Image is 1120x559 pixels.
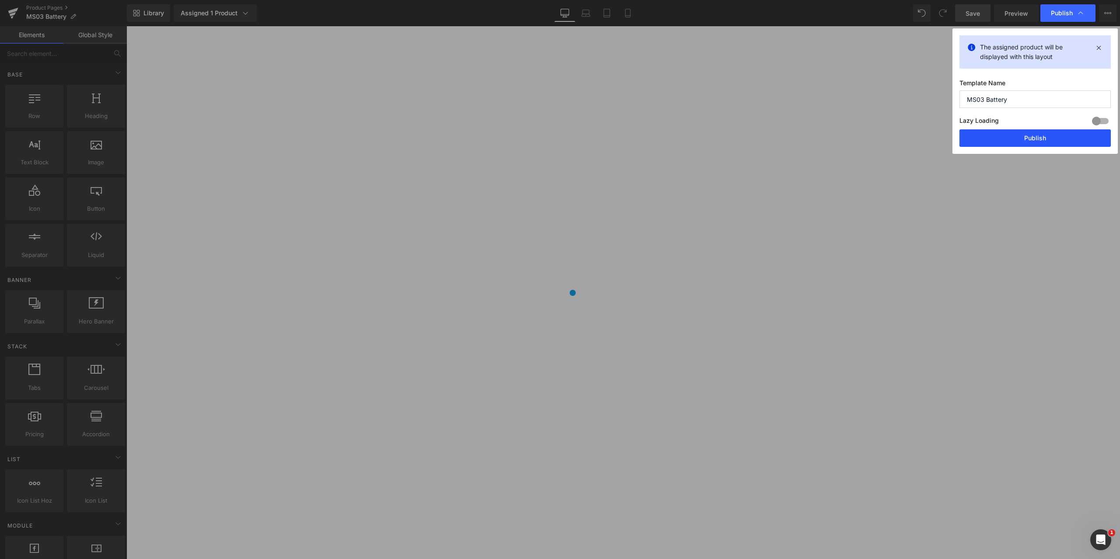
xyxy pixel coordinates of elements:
[1108,529,1115,536] span: 1
[1051,9,1073,17] span: Publish
[980,42,1090,62] p: The assigned product will be displayed with this layout
[959,129,1111,147] button: Publish
[959,115,999,129] label: Lazy Loading
[1090,529,1111,550] iframe: Intercom live chat
[959,79,1111,90] label: Template Name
